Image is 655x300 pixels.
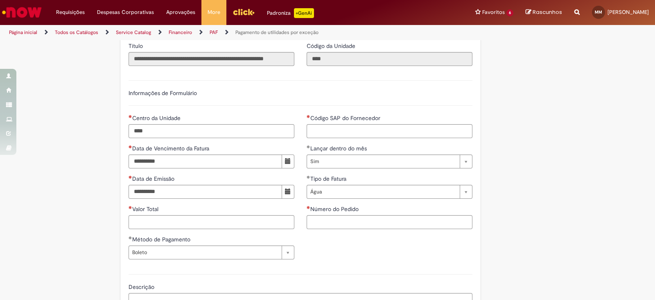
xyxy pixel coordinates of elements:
[307,206,310,209] span: Necessários
[56,8,85,16] span: Requisições
[129,145,132,148] span: Necessários
[6,25,431,40] ul: Trilhas de página
[282,155,294,168] button: Mostrar calendário para Data de Vencimento da Fatura
[129,185,282,199] input: Data de Emissão
[132,246,278,259] span: Boleto
[307,124,472,138] input: Código SAP do Fornecedor
[307,215,472,229] input: Número do Pedido
[310,114,382,122] span: Código SAP do Fornecedor
[132,114,182,122] span: Centro da Unidade
[132,205,160,213] span: Valor Total
[9,29,37,36] a: Página inicial
[233,6,255,18] img: click_logo_yellow_360x200.png
[310,185,456,198] span: Água
[282,185,294,199] button: Mostrar calendário para Data de Emissão
[526,9,562,16] a: Rascunhos
[208,8,220,16] span: More
[310,155,456,168] span: Sim
[129,42,145,50] label: Somente leitura - Título
[129,89,197,97] label: Informações de Formulário
[310,145,368,152] span: Lançar dentro do mês
[116,29,151,36] a: Service Catalog
[132,175,176,182] span: Data de Emissão
[307,175,310,179] span: Obrigatório Preenchido
[506,9,513,16] span: 6
[129,206,132,209] span: Necessários
[608,9,649,16] span: [PERSON_NAME]
[97,8,154,16] span: Despesas Corporativas
[129,236,132,239] span: Obrigatório Preenchido
[267,8,314,18] div: Padroniza
[307,52,472,66] input: Código da Unidade
[307,42,357,50] label: Somente leitura - Código da Unidade
[129,155,282,168] input: Data de Vencimento da Fatura
[129,52,294,66] input: Título
[132,145,211,152] span: Data de Vencimento da Fatura
[307,115,310,118] span: Necessários
[129,283,156,291] span: Descrição
[294,8,314,18] p: +GenAi
[533,8,562,16] span: Rascunhos
[310,205,360,213] span: Número do Pedido
[1,4,43,20] img: ServiceNow
[129,175,132,179] span: Necessários
[169,29,192,36] a: Financeiro
[129,215,294,229] input: Valor Total
[595,9,602,15] span: MM
[307,145,310,148] span: Obrigatório Preenchido
[310,175,348,182] span: Tipo de Fatura
[132,236,192,243] span: Método de Pagamento
[210,29,218,36] a: PAF
[129,124,294,138] input: Centro da Unidade
[482,8,505,16] span: Favoritos
[235,29,318,36] a: Pagamento de utilidades por exceção
[129,115,132,118] span: Necessários
[166,8,195,16] span: Aprovações
[55,29,98,36] a: Todos os Catálogos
